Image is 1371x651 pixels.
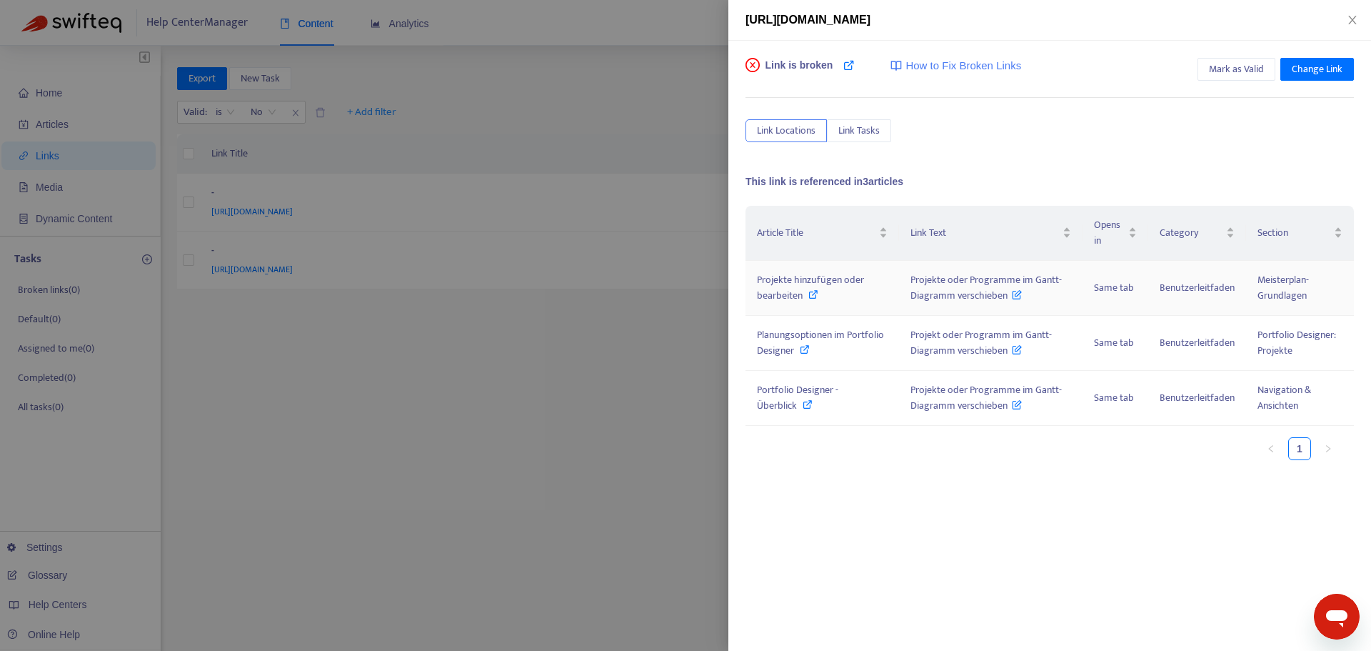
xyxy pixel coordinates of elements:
button: Mark as Valid [1197,58,1275,81]
span: Projekte oder Programme im Gantt-Diagramm verschieben [910,382,1062,414]
span: right [1324,444,1332,453]
span: Section [1257,225,1331,241]
span: This link is referenced in 3 articles [745,176,903,187]
img: image-link [890,60,902,71]
a: How to Fix Broken Links [890,58,1021,74]
span: left [1267,444,1275,453]
a: 1 [1289,438,1310,459]
span: Link Text [910,225,1060,241]
span: Benutzerleitfaden [1160,334,1235,351]
span: Navigation & Ansichten [1257,382,1311,414]
button: left [1260,437,1282,460]
span: Opens in [1094,217,1125,249]
li: 1 [1288,437,1311,460]
span: Link Locations [757,123,815,139]
span: Category [1160,225,1223,241]
th: Link Text [899,206,1083,261]
span: Same tab [1094,279,1134,296]
span: How to Fix Broken Links [905,58,1021,74]
span: close-circle [745,58,760,72]
span: Planungsoptionen im Portfolio Designer [757,327,884,359]
button: Link Tasks [827,119,891,142]
span: Link is broken [765,58,833,86]
span: Change Link [1292,61,1342,77]
iframe: Button to launch messaging window [1314,594,1360,640]
span: close [1347,14,1358,26]
span: Projekte hinzufügen oder bearbeiten [757,272,864,304]
span: Projekte oder Programme im Gantt-Diagramm verschieben [910,272,1062,304]
span: Portfolio Designer - Überblick [757,382,838,414]
th: Article Title [745,206,899,261]
span: Mark as Valid [1209,61,1264,77]
span: Article Title [757,225,876,241]
li: Previous Page [1260,437,1282,460]
span: Portfolio Designer: Projekte [1257,327,1336,359]
th: Category [1148,206,1246,261]
button: right [1317,437,1340,460]
span: [URL][DOMAIN_NAME] [745,14,870,26]
span: Benutzerleitfaden [1160,389,1235,406]
span: Same tab [1094,334,1134,351]
span: Same tab [1094,389,1134,406]
button: Close [1342,14,1362,27]
span: Benutzerleitfaden [1160,279,1235,296]
span: Meisterplan-Grundlagen [1257,272,1309,304]
button: Link Locations [745,119,827,142]
li: Next Page [1317,437,1340,460]
span: Projekt oder Programm im Gantt-Diagramm verschieben [910,327,1052,359]
th: Section [1246,206,1354,261]
button: Change Link [1280,58,1354,81]
th: Opens in [1083,206,1148,261]
span: Link Tasks [838,123,880,139]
